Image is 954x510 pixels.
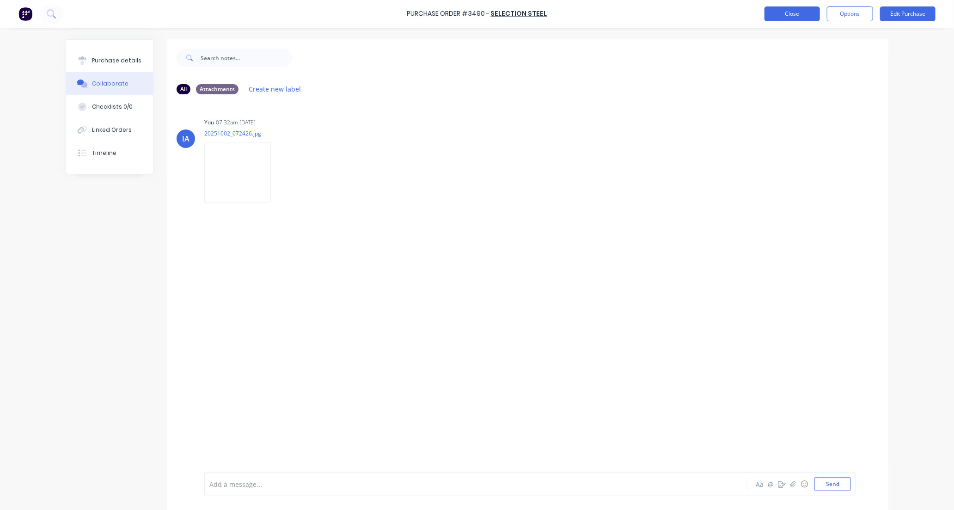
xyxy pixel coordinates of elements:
[66,72,153,95] button: Collaborate
[92,126,132,134] div: Linked Orders
[880,6,936,21] button: Edit Purchase
[204,118,214,127] div: You
[814,477,851,491] button: Send
[177,84,190,94] div: All
[216,118,256,127] div: 07:32am [DATE]
[92,149,116,157] div: Timeline
[754,479,765,490] button: Aa
[827,6,873,21] button: Options
[204,129,280,137] p: 20251002_072426.jpg
[92,56,141,65] div: Purchase details
[92,80,128,88] div: Collaborate
[18,7,32,21] img: Factory
[407,9,490,19] div: Purchase Order #3490 -
[196,84,238,94] div: Attachments
[764,6,820,21] button: Close
[66,141,153,165] button: Timeline
[244,83,306,95] button: Create new label
[66,95,153,118] button: Checklists 0/0
[66,118,153,141] button: Linked Orders
[182,133,190,144] div: IA
[92,103,133,111] div: Checklists 0/0
[491,9,547,18] a: SELECTION STEEL
[201,49,292,67] input: Search notes...
[66,49,153,72] button: Purchase details
[799,479,810,490] button: ☺
[765,479,777,490] button: @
